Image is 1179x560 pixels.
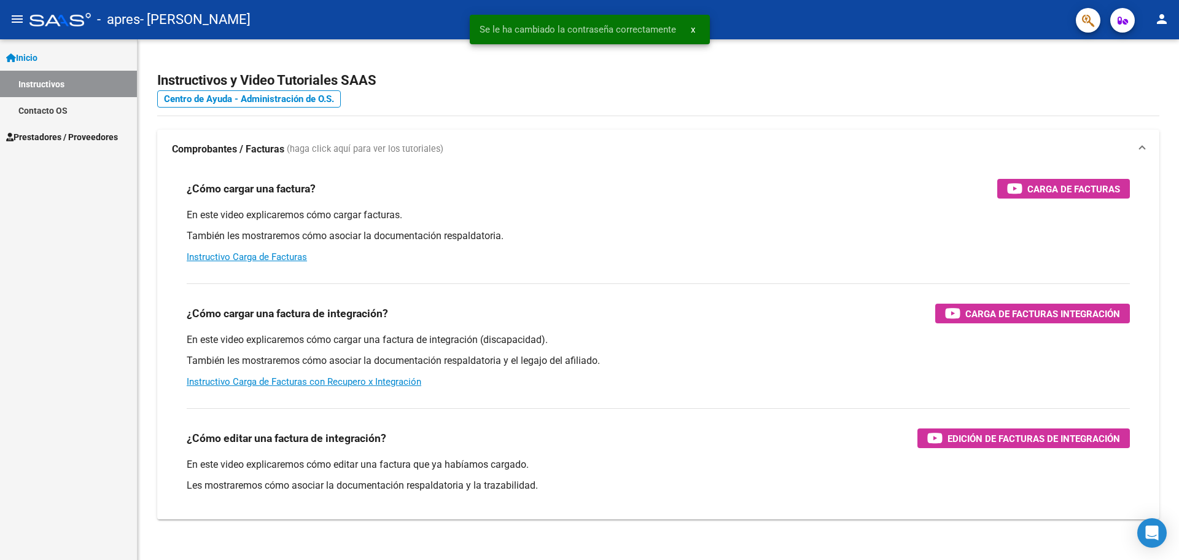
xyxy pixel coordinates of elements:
[6,51,37,65] span: Inicio
[157,90,341,108] a: Centro de Ayuda - Administración de O.S.
[187,430,386,447] h3: ¿Cómo editar una factura de integración?
[480,23,676,36] span: Se le ha cambiado la contraseña correctamente
[947,431,1120,446] span: Edición de Facturas de integración
[187,251,307,262] a: Instructivo Carga de Facturas
[1154,12,1169,26] mat-icon: person
[681,18,705,41] button: x
[187,458,1130,471] p: En este video explicaremos cómo editar una factura que ya habíamos cargado.
[187,305,388,322] h3: ¿Cómo cargar una factura de integración?
[187,376,421,387] a: Instructivo Carga de Facturas con Recupero x Integración
[172,143,284,156] strong: Comprobantes / Facturas
[917,428,1130,448] button: Edición de Facturas de integración
[140,6,251,33] span: - [PERSON_NAME]
[187,229,1130,243] p: También les mostraremos cómo asociar la documentación respaldatoria.
[6,130,118,144] span: Prestadores / Proveedores
[965,306,1120,321] span: Carga de Facturas Integración
[187,333,1130,347] p: En este video explicaremos cómo cargar una factura de integración (discapacidad).
[691,24,695,35] span: x
[187,479,1130,492] p: Les mostraremos cómo asociar la documentación respaldatoria y la trazabilidad.
[157,130,1159,169] mat-expansion-panel-header: Comprobantes / Facturas (haga click aquí para ver los tutoriales)
[287,143,443,156] span: (haga click aquí para ver los tutoriales)
[935,304,1130,323] button: Carga de Facturas Integración
[997,179,1130,199] button: Carga de Facturas
[1137,518,1167,548] div: Open Intercom Messenger
[187,354,1130,368] p: También les mostraremos cómo asociar la documentación respaldatoria y el legajo del afiliado.
[1027,181,1120,197] span: Carga de Facturas
[97,6,140,33] span: - apres
[187,180,316,197] h3: ¿Cómo cargar una factura?
[157,169,1159,519] div: Comprobantes / Facturas (haga click aquí para ver los tutoriales)
[187,208,1130,222] p: En este video explicaremos cómo cargar facturas.
[10,12,25,26] mat-icon: menu
[157,69,1159,92] h2: Instructivos y Video Tutoriales SAAS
